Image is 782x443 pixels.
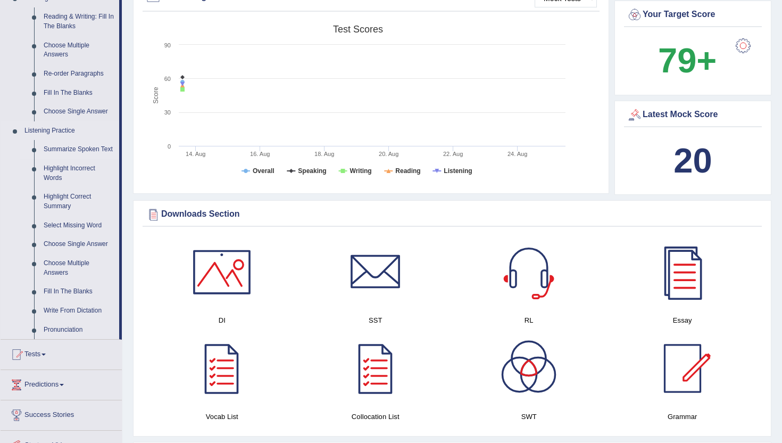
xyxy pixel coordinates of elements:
a: Fill In The Blanks [39,84,119,103]
h4: RL [457,315,601,326]
tspan: Reading [395,167,420,175]
h4: Grammar [611,411,754,422]
div: Downloads Section [145,207,759,223]
text: 0 [168,143,171,150]
a: Choose Single Answer [39,102,119,121]
a: Choose Multiple Answers [39,254,119,282]
a: Predictions [1,370,122,397]
tspan: Score [152,87,160,104]
tspan: Writing [350,167,372,175]
tspan: 24. Aug [508,151,527,157]
a: Success Stories [1,400,122,427]
tspan: Overall [253,167,274,175]
h4: DI [151,315,294,326]
h4: SWT [457,411,601,422]
a: Pronunciation [39,321,119,340]
tspan: 14. Aug [186,151,205,157]
a: Highlight Incorrect Words [39,159,119,187]
a: Highlight Correct Summary [39,187,119,216]
a: Re-order Paragraphs [39,64,119,84]
a: Listening Practice [20,121,119,141]
text: 30 [164,109,171,116]
b: 20 [673,141,712,180]
a: Select Missing Word [39,216,119,235]
b: 79+ [658,41,717,80]
div: Latest Mock Score [627,107,759,123]
tspan: 18. Aug [314,151,334,157]
div: Your Target Score [627,7,759,23]
h4: Vocab List [151,411,294,422]
tspan: 20. Aug [379,151,398,157]
a: Write From Dictation [39,301,119,321]
h4: Collocation List [304,411,447,422]
tspan: 16. Aug [250,151,270,157]
tspan: 22. Aug [443,151,463,157]
a: Reading & Writing: Fill In The Blanks [39,7,119,36]
a: Summarize Spoken Text [39,140,119,159]
tspan: Listening [444,167,472,175]
tspan: Speaking [298,167,326,175]
a: Fill In The Blanks [39,282,119,301]
h4: Essay [611,315,754,326]
h4: SST [304,315,447,326]
a: Choose Multiple Answers [39,36,119,64]
text: 60 [164,76,171,82]
a: Tests [1,340,122,366]
text: 90 [164,42,171,48]
a: Choose Single Answer [39,235,119,254]
tspan: Test scores [333,24,383,35]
